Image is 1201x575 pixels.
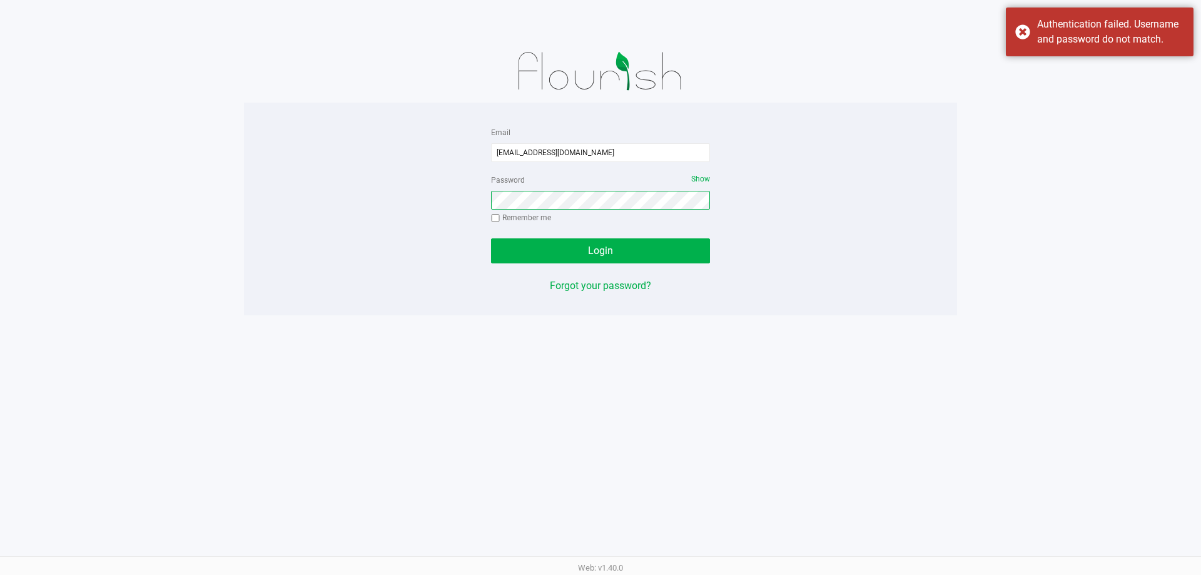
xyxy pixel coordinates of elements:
[491,175,525,186] label: Password
[550,278,651,293] button: Forgot your password?
[588,245,613,257] span: Login
[491,238,710,263] button: Login
[491,127,510,138] label: Email
[491,214,500,223] input: Remember me
[491,212,551,223] label: Remember me
[1037,17,1184,47] div: Authentication failed. Username and password do not match.
[578,563,623,572] span: Web: v1.40.0
[691,175,710,183] span: Show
